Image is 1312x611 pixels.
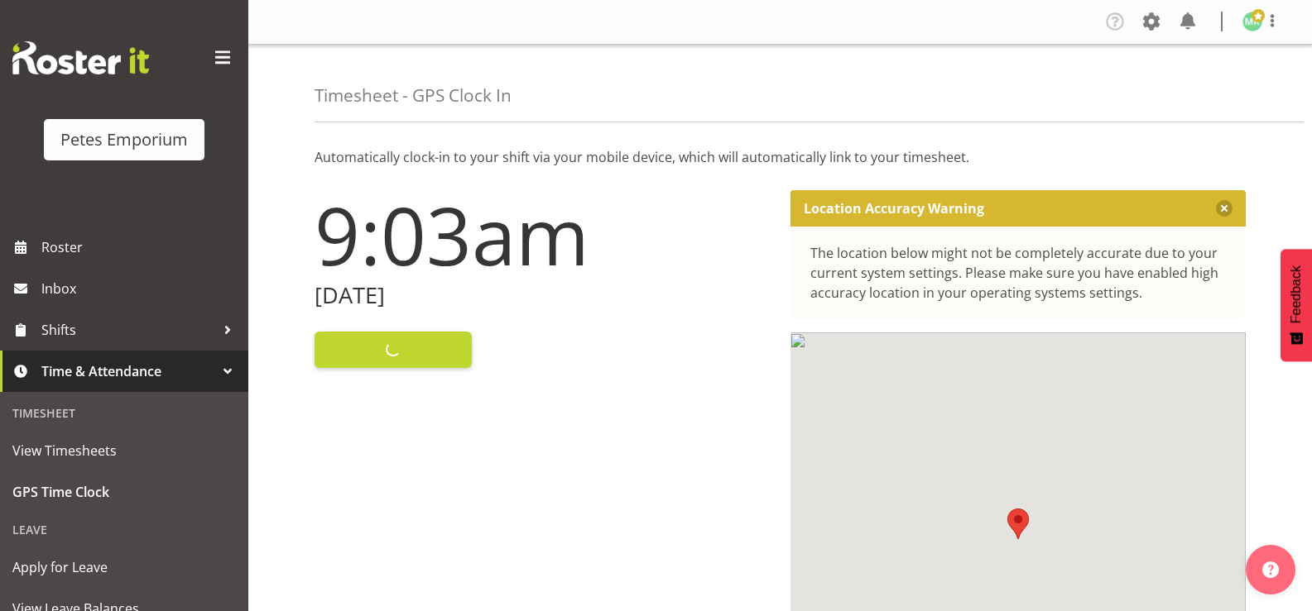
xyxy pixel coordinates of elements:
p: Location Accuracy Warning [804,200,984,217]
span: Apply for Leave [12,555,236,580]
h1: 9:03am [315,190,771,279]
a: GPS Time Clock [4,471,244,513]
span: Shifts [41,317,215,342]
button: Feedback - Show survey [1281,249,1312,361]
span: Feedback [1289,265,1304,323]
h2: [DATE] [315,283,771,308]
h4: Timesheet - GPS Clock In [315,86,512,105]
div: Leave [4,513,244,547]
a: View Timesheets [4,430,244,471]
span: View Timesheets [12,438,236,463]
button: Close message [1216,200,1233,217]
div: Timesheet [4,396,244,430]
span: Roster [41,235,240,260]
div: Petes Emporium [60,127,188,152]
a: Apply for Leave [4,547,244,588]
p: Automatically clock-in to your shift via your mobile device, which will automatically link to you... [315,147,1246,167]
span: GPS Time Clock [12,480,236,504]
span: Inbox [41,276,240,301]
img: Rosterit website logo [12,41,149,74]
span: Time & Attendance [41,359,215,384]
img: melanie-richardson713.jpg [1242,12,1262,31]
img: help-xxl-2.png [1262,561,1279,578]
div: The location below might not be completely accurate due to your current system settings. Please m... [810,243,1227,303]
